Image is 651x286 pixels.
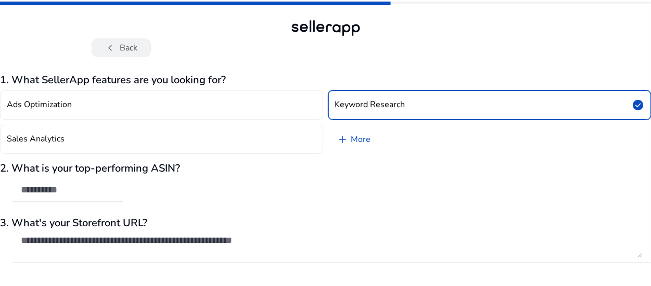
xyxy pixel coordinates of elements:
[328,125,379,154] a: More
[7,100,72,110] h4: Ads Optimization
[335,100,405,110] h4: Keyword Research
[92,38,151,57] button: chevron_leftBack
[337,133,349,146] span: add
[105,42,117,54] span: chevron_left
[632,99,644,111] span: check_circle
[7,134,65,144] h4: Sales Analytics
